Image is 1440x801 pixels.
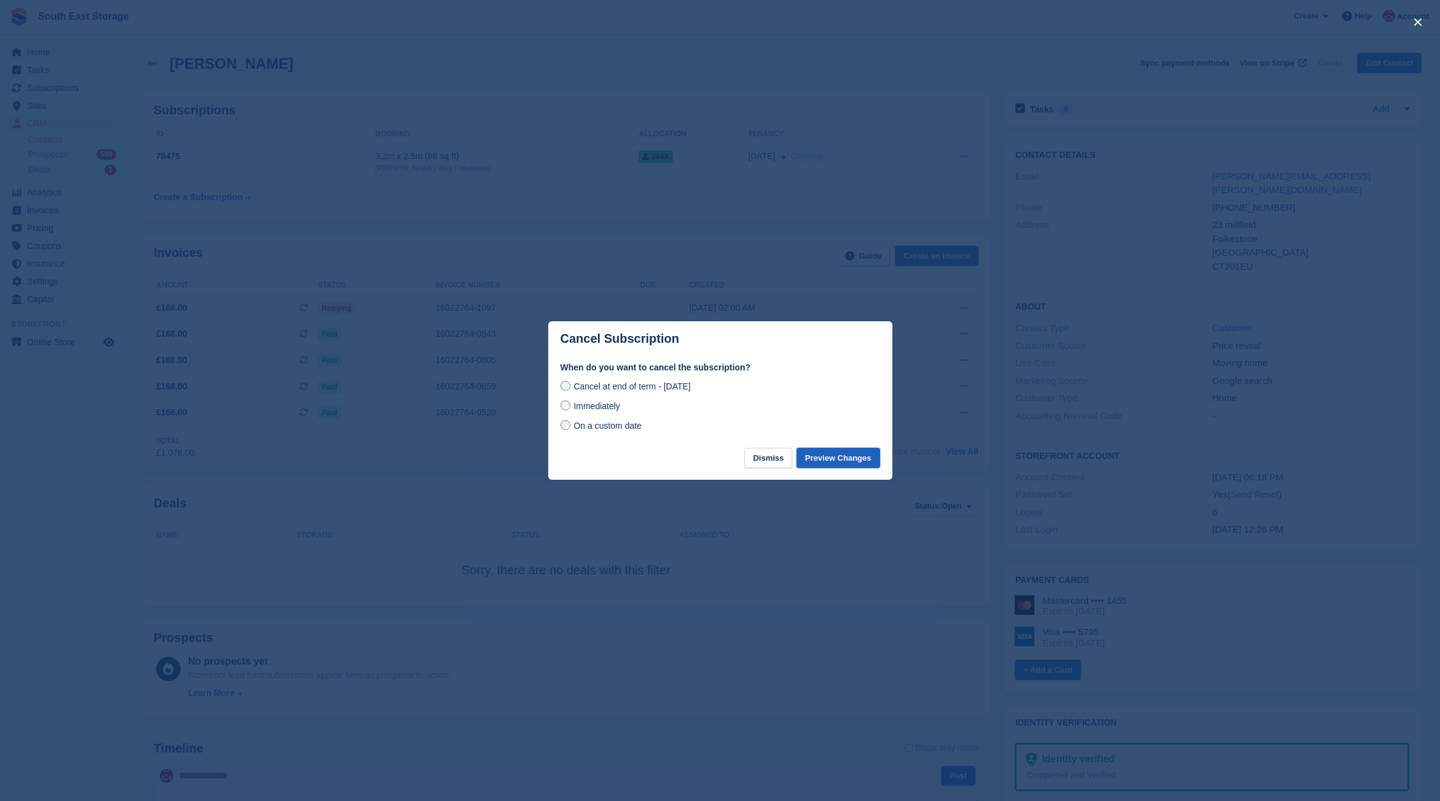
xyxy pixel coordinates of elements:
[561,420,570,430] input: On a custom date
[561,400,570,410] input: Immediately
[561,361,880,374] label: When do you want to cancel the subscription?
[573,381,690,391] span: Cancel at end of term - [DATE]
[573,401,620,411] span: Immediately
[561,381,570,391] input: Cancel at end of term - [DATE]
[561,332,679,346] p: Cancel Subscription
[1408,12,1428,32] button: close
[797,448,880,468] button: Preview Changes
[573,421,642,431] span: On a custom date
[744,448,792,468] button: Dismiss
